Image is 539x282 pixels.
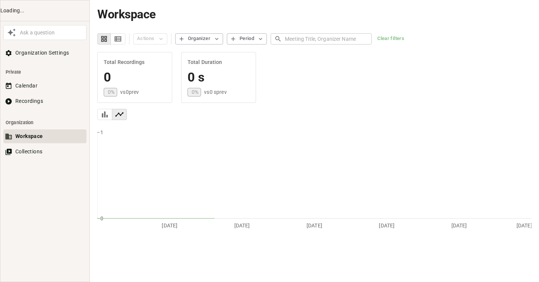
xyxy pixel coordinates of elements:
[3,116,86,129] li: Organization
[18,29,85,37] div: Ask a question
[0,7,89,15] div: Loading...
[175,33,223,45] button: Organizer
[100,215,103,221] tspan: 0
[204,88,226,96] p: vs 0 s prev
[375,33,406,45] button: Clear filters
[240,34,254,43] div: Period
[5,26,18,39] button: Awesile Icon
[192,88,198,96] p: 0 %
[104,58,166,67] h6: Total Recordings
[3,46,86,60] button: Organization Settings
[3,65,86,79] li: Private
[108,88,115,96] p: 0 %
[188,70,250,85] h4: 0 s
[3,94,86,108] button: Recordings
[3,129,86,143] button: Workspace
[285,32,372,46] input: Meeting Title, Organizer Name
[104,70,166,85] h4: 0
[188,34,210,43] div: Organizer
[97,7,532,21] h1: Workspace
[188,58,250,67] h6: Total Duration
[227,33,267,45] button: Period
[120,88,139,96] p: vs 0 prev
[307,222,322,228] tspan: [DATE]
[234,222,250,228] tspan: [DATE]
[3,145,86,159] button: Collections
[100,129,103,135] tspan: 1
[517,222,532,228] tspan: [DATE]
[451,222,467,228] tspan: [DATE]
[3,79,86,93] button: Calendar
[379,222,395,228] tspan: [DATE]
[162,222,177,228] tspan: [DATE]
